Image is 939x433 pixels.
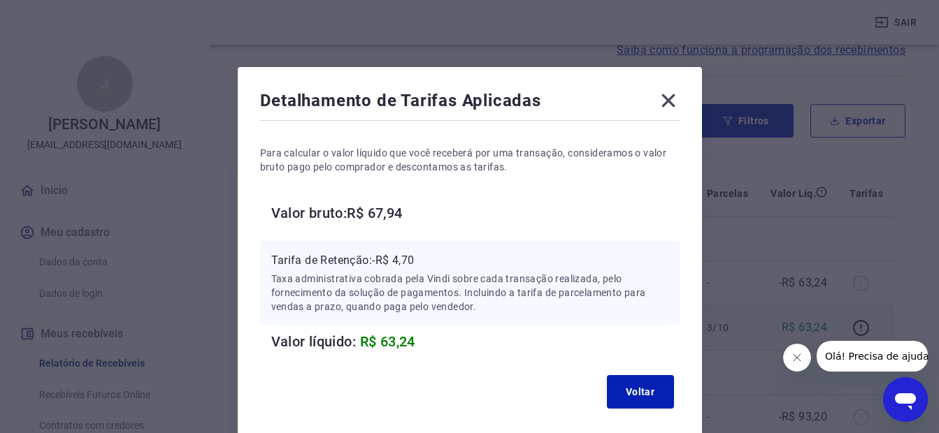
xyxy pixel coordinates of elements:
[8,10,117,21] span: Olá! Precisa de ajuda?
[260,146,680,174] p: Para calcular o valor líquido que você receberá por uma transação, consideramos o valor bruto pag...
[271,330,680,353] h6: Valor líquido:
[260,89,680,117] div: Detalhamento de Tarifas Aplicadas
[817,341,928,372] iframe: Mensagem da empresa
[271,272,668,314] p: Taxa administrativa cobrada pela Vindi sobre cada transação realizada, pelo fornecimento da soluç...
[783,344,811,372] iframe: Fechar mensagem
[607,375,674,409] button: Voltar
[883,377,928,422] iframe: Botão para abrir a janela de mensagens
[271,252,668,269] p: Tarifa de Retenção: -R$ 4,70
[360,333,415,350] span: R$ 63,24
[271,202,680,224] h6: Valor bruto: R$ 67,94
